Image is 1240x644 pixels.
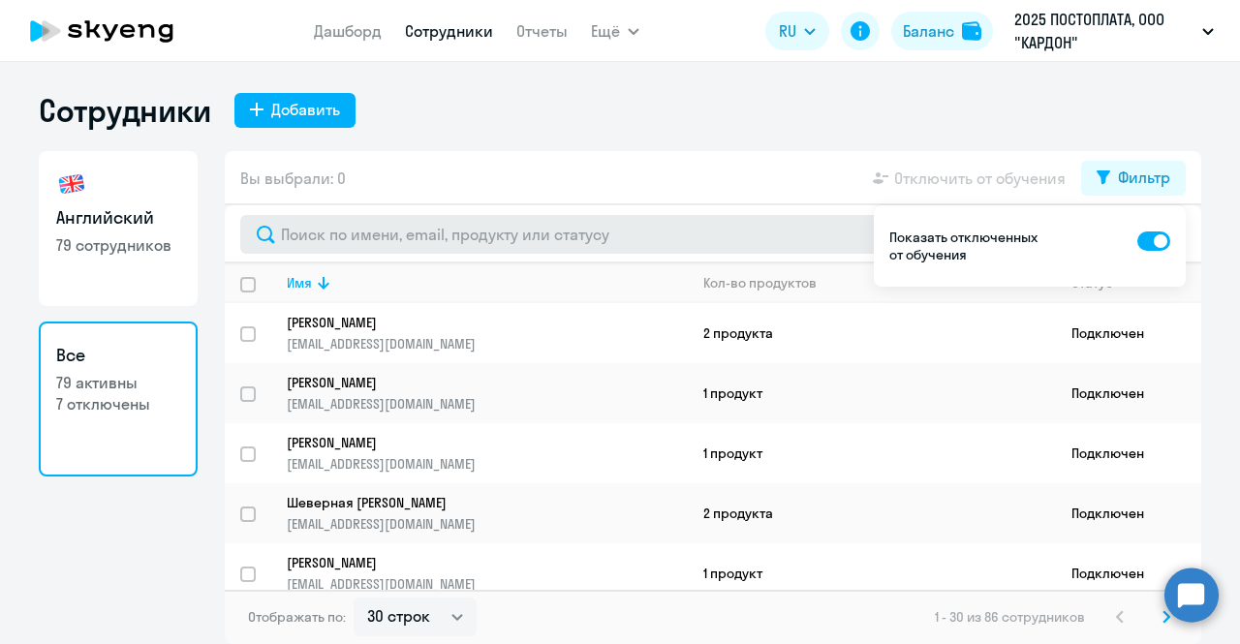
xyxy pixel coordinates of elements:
[287,314,687,353] a: [PERSON_NAME][EMAIL_ADDRESS][DOMAIN_NAME]
[56,343,180,368] h3: Все
[1056,423,1201,483] td: Подключен
[39,91,211,130] h1: Сотрудники
[688,363,1056,423] td: 1 продукт
[287,554,661,571] p: [PERSON_NAME]
[1014,8,1194,54] p: 2025 ПОСТОПЛАТА, ООО "КАРДОН"
[287,554,687,593] a: [PERSON_NAME][EMAIL_ADDRESS][DOMAIN_NAME]
[56,169,87,199] img: english
[703,274,1055,291] div: Кол-во продуктов
[405,21,493,41] a: Сотрудники
[287,494,661,511] p: Шеверная [PERSON_NAME]
[240,215,1186,254] input: Поиск по имени, email, продукту или статусу
[56,205,180,230] h3: Английский
[1056,543,1201,603] td: Подключен
[1118,166,1170,189] div: Фильтр
[779,19,796,43] span: RU
[889,229,1042,263] p: Показать отключенных от обучения
[1056,303,1201,363] td: Подключен
[234,93,356,128] button: Добавить
[287,455,687,473] p: [EMAIL_ADDRESS][DOMAIN_NAME]
[287,274,312,291] div: Имя
[56,234,180,256] p: 79 сотрудников
[516,21,568,41] a: Отчеты
[287,575,687,593] p: [EMAIL_ADDRESS][DOMAIN_NAME]
[271,98,340,121] div: Добавить
[935,608,1085,626] span: 1 - 30 из 86 сотрудников
[287,395,687,413] p: [EMAIL_ADDRESS][DOMAIN_NAME]
[39,151,198,306] a: Английский79 сотрудников
[703,274,817,291] div: Кол-во продуктов
[287,374,661,391] p: [PERSON_NAME]
[248,608,346,626] span: Отображать по:
[287,515,687,533] p: [EMAIL_ADDRESS][DOMAIN_NAME]
[1056,483,1201,543] td: Подключен
[1005,8,1224,54] button: 2025 ПОСТОПЛАТА, ООО "КАРДОН"
[287,434,687,473] a: [PERSON_NAME][EMAIL_ADDRESS][DOMAIN_NAME]
[56,372,180,393] p: 79 активны
[314,21,382,41] a: Дашборд
[688,543,1056,603] td: 1 продукт
[287,374,687,413] a: [PERSON_NAME][EMAIL_ADDRESS][DOMAIN_NAME]
[591,12,639,50] button: Ещё
[903,19,954,43] div: Баланс
[1056,363,1201,423] td: Подключен
[1071,274,1200,291] div: Статус
[56,393,180,414] p: 7 отключены
[287,434,661,451] p: [PERSON_NAME]
[240,167,346,190] span: Вы выбрали: 0
[688,423,1056,483] td: 1 продукт
[39,322,198,476] a: Все79 активны7 отключены
[287,314,661,331] p: [PERSON_NAME]
[591,19,620,43] span: Ещё
[287,335,687,353] p: [EMAIL_ADDRESS][DOMAIN_NAME]
[1081,161,1186,196] button: Фильтр
[891,12,993,50] button: Балансbalance
[765,12,829,50] button: RU
[688,303,1056,363] td: 2 продукта
[688,483,1056,543] td: 2 продукта
[962,21,981,41] img: balance
[287,494,687,533] a: Шеверная [PERSON_NAME][EMAIL_ADDRESS][DOMAIN_NAME]
[287,274,687,291] div: Имя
